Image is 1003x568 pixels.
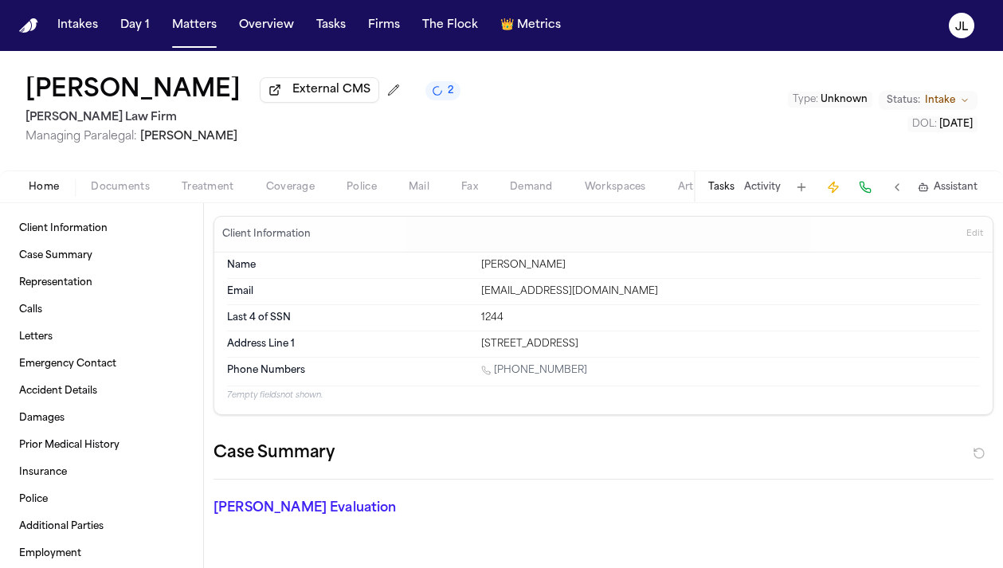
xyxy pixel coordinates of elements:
[13,541,190,566] a: Employment
[362,11,406,40] button: Firms
[461,181,478,194] span: Fax
[517,18,561,33] span: Metrics
[51,11,104,40] button: Intakes
[481,338,980,351] div: [STREET_ADDRESS]
[25,76,241,105] h1: [PERSON_NAME]
[879,91,978,110] button: Change status from Intake
[19,276,92,289] span: Representation
[821,95,868,104] span: Unknown
[13,324,190,350] a: Letters
[13,514,190,539] a: Additional Parties
[744,181,781,194] button: Activity
[19,493,48,506] span: Police
[19,547,81,560] span: Employment
[510,181,553,194] span: Demand
[182,181,234,194] span: Treatment
[114,11,156,40] button: Day 1
[934,181,978,194] span: Assistant
[227,390,980,402] p: 7 empty fields not shown.
[13,487,190,512] a: Police
[13,297,190,323] a: Calls
[19,222,108,235] span: Client Information
[227,338,472,351] dt: Address Line 1
[887,94,920,107] span: Status:
[13,405,190,431] a: Damages
[25,131,137,143] span: Managing Paralegal:
[939,119,973,129] span: [DATE]
[227,259,472,272] dt: Name
[13,460,190,485] a: Insurance
[25,108,460,127] h2: [PERSON_NAME] Law Firm
[481,311,980,324] div: 1244
[966,229,983,240] span: Edit
[19,466,67,479] span: Insurance
[227,311,472,324] dt: Last 4 of SSN
[227,364,305,377] span: Phone Numbers
[962,221,988,247] button: Edit
[481,285,980,298] div: [EMAIL_ADDRESS][DOMAIN_NAME]
[19,331,53,343] span: Letters
[13,243,190,268] a: Case Summary
[19,358,116,370] span: Emergency Contact
[854,176,876,198] button: Make a Call
[13,216,190,241] a: Client Information
[292,82,370,98] span: External CMS
[214,499,460,518] p: [PERSON_NAME] Evaluation
[925,94,955,107] span: Intake
[19,18,38,33] a: Home
[907,116,978,132] button: Edit DOL: 2025-09-07
[266,181,315,194] span: Coverage
[29,181,59,194] span: Home
[19,385,97,398] span: Accident Details
[19,18,38,33] img: Finch Logo
[19,249,92,262] span: Case Summary
[13,433,190,458] a: Prior Medical History
[955,22,968,33] text: JL
[233,11,300,40] button: Overview
[25,76,241,105] button: Edit matter name
[500,18,514,33] span: crown
[585,181,646,194] span: Workspaces
[19,412,65,425] span: Damages
[214,441,335,466] h2: Case Summary
[494,11,567,40] button: crownMetrics
[13,351,190,377] a: Emergency Contact
[448,84,454,97] span: 2
[918,181,978,194] button: Assistant
[409,181,429,194] span: Mail
[347,181,377,194] span: Police
[166,11,223,40] button: Matters
[708,181,735,194] button: Tasks
[416,11,484,40] button: The Flock
[219,228,314,241] h3: Client Information
[19,439,119,452] span: Prior Medical History
[793,95,818,104] span: Type :
[425,81,460,100] button: 2 active tasks
[310,11,352,40] button: Tasks
[13,378,190,404] a: Accident Details
[788,92,872,108] button: Edit Type: Unknown
[13,270,190,296] a: Representation
[481,259,980,272] div: [PERSON_NAME]
[19,304,42,316] span: Calls
[678,181,721,194] span: Artifacts
[140,131,237,143] span: [PERSON_NAME]
[481,364,587,377] a: Call 1 (914) 661-2066
[91,181,150,194] span: Documents
[260,77,379,103] button: External CMS
[19,520,104,533] span: Additional Parties
[227,285,472,298] dt: Email
[822,176,844,198] button: Create Immediate Task
[790,176,813,198] button: Add Task
[912,119,937,129] span: DOL :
